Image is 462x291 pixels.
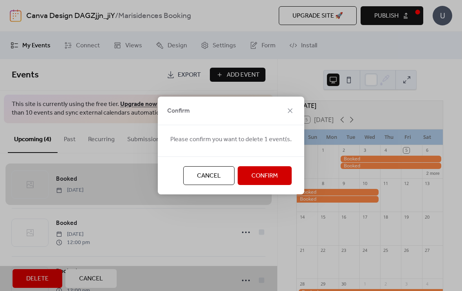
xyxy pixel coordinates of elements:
[170,135,292,144] span: Please confirm you want to delete 1 event(s.
[251,171,278,181] span: Confirm
[167,106,190,116] span: Confirm
[238,166,292,185] button: Confirm
[197,171,221,181] span: Cancel
[183,166,235,185] button: Cancel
